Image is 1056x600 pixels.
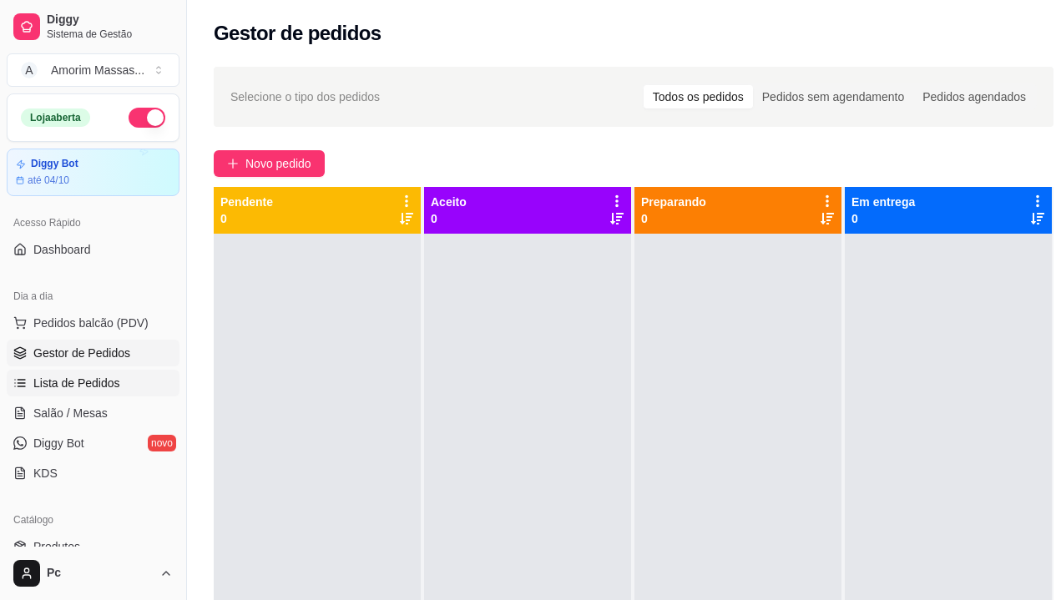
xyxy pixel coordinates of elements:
[230,88,380,106] span: Selecione o tipo dos pedidos
[7,400,179,426] a: Salão / Mesas
[7,283,179,310] div: Dia a dia
[33,345,130,361] span: Gestor de Pedidos
[31,158,78,170] article: Diggy Bot
[33,435,84,451] span: Diggy Bot
[431,210,467,227] p: 0
[7,236,179,263] a: Dashboard
[214,150,325,177] button: Novo pedido
[641,194,706,210] p: Preparando
[245,154,311,173] span: Novo pedido
[7,149,179,196] a: Diggy Botaté 04/10
[851,194,915,210] p: Em entrega
[47,28,173,41] span: Sistema de Gestão
[47,566,153,581] span: Pc
[7,209,179,236] div: Acesso Rápido
[33,315,149,331] span: Pedidos balcão (PDV)
[641,210,706,227] p: 0
[851,210,915,227] p: 0
[7,430,179,456] a: Diggy Botnovo
[7,553,179,593] button: Pc
[129,108,165,128] button: Alterar Status
[7,533,179,560] a: Produtos
[753,85,913,108] div: Pedidos sem agendamento
[21,62,38,78] span: A
[220,194,273,210] p: Pendente
[47,13,173,28] span: Diggy
[220,210,273,227] p: 0
[431,194,467,210] p: Aceito
[33,375,120,391] span: Lista de Pedidos
[913,85,1035,108] div: Pedidos agendados
[214,20,381,47] h2: Gestor de pedidos
[644,85,753,108] div: Todos os pedidos
[21,108,90,127] div: Loja aberta
[28,174,69,187] article: até 04/10
[7,460,179,487] a: KDS
[227,158,239,169] span: plus
[33,538,80,555] span: Produtos
[7,507,179,533] div: Catálogo
[7,7,179,47] a: DiggySistema de Gestão
[7,340,179,366] a: Gestor de Pedidos
[7,53,179,87] button: Select a team
[7,310,179,336] button: Pedidos balcão (PDV)
[33,241,91,258] span: Dashboard
[33,405,108,421] span: Salão / Mesas
[7,370,179,396] a: Lista de Pedidos
[33,465,58,482] span: KDS
[51,62,144,78] div: Amorim Massas ...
